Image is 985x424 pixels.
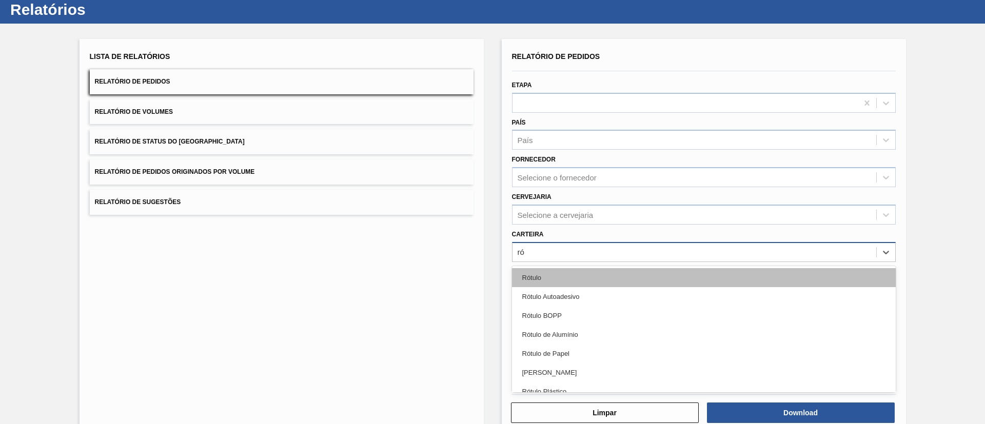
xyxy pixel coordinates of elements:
div: Rótulo Autoadesivo [512,287,896,306]
button: Limpar [511,402,699,423]
button: Relatório de Pedidos Originados por Volume [90,159,474,185]
span: Relatório de Status do [GEOGRAPHIC_DATA] [95,138,245,145]
div: Rótulo [512,268,896,287]
div: Rótulo BOPP [512,306,896,325]
span: Relatório de Pedidos Originados por Volume [95,168,255,175]
div: País [518,136,533,145]
div: Rótulo de Papel [512,344,896,363]
button: Relatório de Sugestões [90,190,474,215]
label: Fornecedor [512,156,556,163]
button: Relatório de Volumes [90,99,474,125]
button: Download [707,402,895,423]
span: Relatório de Sugestões [95,198,181,206]
label: Carteira [512,231,544,238]
div: Selecione a cervejaria [518,210,594,219]
div: Selecione o fornecedor [518,173,597,182]
label: Etapa [512,82,532,89]
div: Rótulo Plástico [512,382,896,401]
label: Cervejaria [512,193,551,200]
button: Relatório de Status do [GEOGRAPHIC_DATA] [90,129,474,154]
h1: Relatórios [10,4,192,15]
div: [PERSON_NAME] [512,363,896,382]
span: Relatório de Pedidos [512,52,600,60]
button: Relatório de Pedidos [90,69,474,94]
span: Relatório de Pedidos [95,78,170,85]
label: País [512,119,526,126]
div: Rótulo de Alumínio [512,325,896,344]
span: Relatório de Volumes [95,108,173,115]
span: Lista de Relatórios [90,52,170,60]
